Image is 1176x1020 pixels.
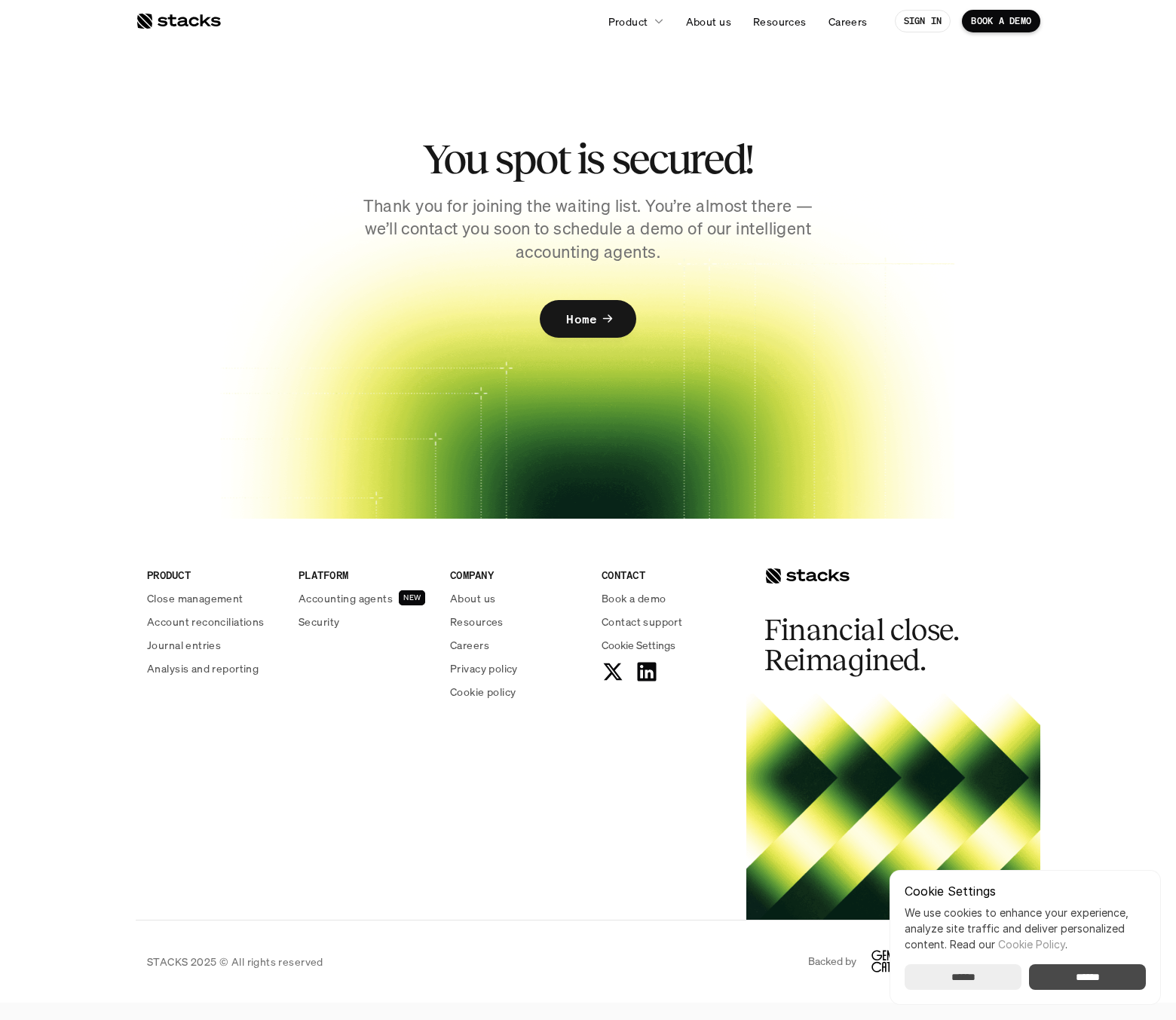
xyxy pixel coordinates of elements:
p: SIGN IN [904,16,942,26]
p: Careers [828,14,868,29]
p: Cookie policy [450,684,516,700]
p: STACKS 2025 © All rights reserved [147,954,323,969]
p: Journal entries [147,637,221,653]
p: Analysis and reporting [147,660,259,676]
a: Accounting agentsNEW [299,590,432,606]
a: Cookie policy [450,684,583,700]
a: Privacy policy [450,660,583,676]
p: Thank you for joining the waiting list. You’re almost there —we’ll contact you soon to schedule a... [354,195,822,264]
p: Account reconciliations [147,614,265,629]
a: Careers [450,637,583,653]
p: Accounting agents [299,590,393,606]
span: Cookie Settings [602,637,675,653]
p: PLATFORM [299,567,432,583]
a: Cookie Policy [998,938,1065,951]
a: About us [450,590,583,606]
a: BOOK A DEMO [962,10,1040,32]
a: SIGN IN [895,10,951,32]
p: About us [686,14,731,29]
p: BOOK A DEMO [971,16,1031,26]
p: CONTACT [602,567,735,583]
a: Analysis and reporting [147,660,280,676]
h2: You spot is secured! [381,136,795,182]
p: Security [299,614,339,629]
p: Careers [450,637,489,653]
p: We use cookies to enhance your experience, analyze site traffic and deliver personalized content. [905,905,1146,952]
a: Home [540,300,635,338]
p: About us [450,590,495,606]
p: Contact support [602,614,682,629]
a: Account reconciliations [147,614,280,629]
a: About us [677,8,740,35]
p: COMPANY [450,567,583,583]
a: Security [299,614,432,629]
a: Resources [744,8,816,35]
a: Contact support [602,614,735,629]
p: Close management [147,590,243,606]
p: Resources [450,614,504,629]
a: Careers [819,8,877,35]
a: Journal entries [147,637,280,653]
p: Resources [753,14,807,29]
p: Product [608,14,648,29]
p: Cookie Settings [905,885,1146,897]
p: Book a demo [602,590,666,606]
a: Close management [147,590,280,606]
a: Book a demo [602,590,735,606]
a: Resources [450,614,583,629]
h2: NEW [403,593,421,602]
h2: Financial close. Reimagined. [764,615,991,675]
p: Home [566,308,597,330]
button: Cookie Trigger [602,637,675,653]
p: Backed by [808,955,856,968]
p: Privacy policy [450,660,518,676]
p: PRODUCT [147,567,280,583]
span: Read our . [950,938,1067,951]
